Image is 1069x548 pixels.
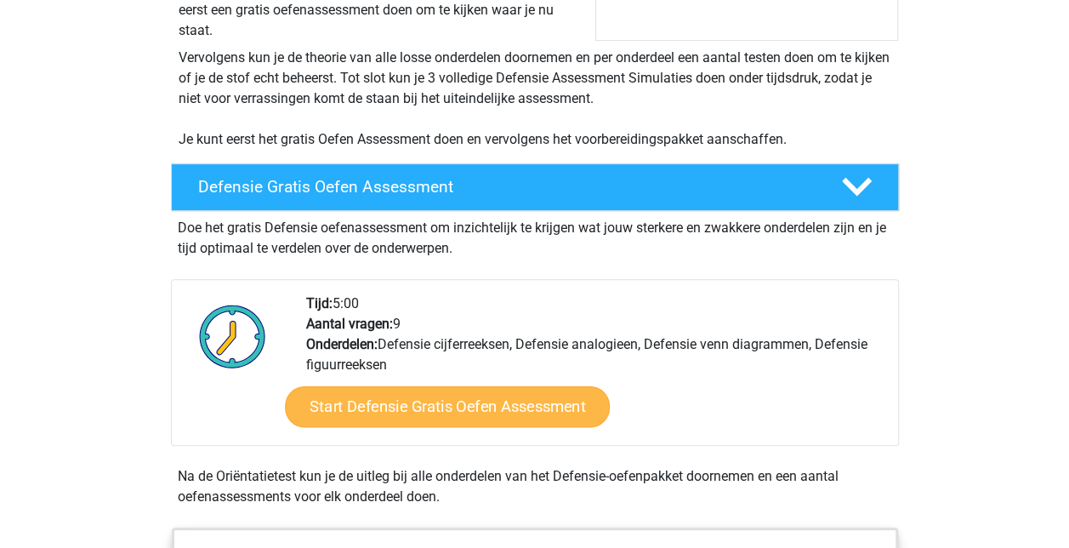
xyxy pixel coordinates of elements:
b: Aantal vragen: [306,316,393,332]
div: 5:00 9 Defensie cijferreeksen, Defensie analogieen, Defensie venn diagrammen, Defensie figuurreeksen [293,294,897,445]
div: Doe het gratis Defensie oefenassessment om inzichtelijk te krijgen wat jouw sterkere en zwakkere ... [171,211,899,259]
a: Defensie Gratis Oefen Assessment [164,163,906,211]
b: Tijd: [306,295,333,311]
div: Vervolgens kun je de theorie van alle losse onderdelen doornemen en per onderdeel een aantal test... [172,48,898,150]
img: Klok [190,294,276,379]
div: Na de Oriëntatietest kun je de uitleg bij alle onderdelen van het Defensie-oefenpakket doornemen ... [171,466,899,507]
h4: Defensie Gratis Oefen Assessment [198,177,814,197]
a: Start Defensie Gratis Oefen Assessment [285,386,610,427]
b: Onderdelen: [306,336,378,352]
